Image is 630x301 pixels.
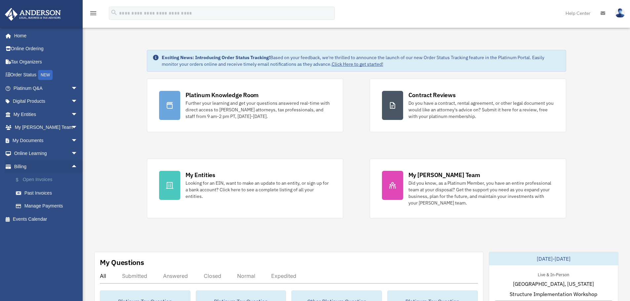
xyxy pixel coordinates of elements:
[110,9,118,16] i: search
[332,61,383,67] a: Click Here to get started!
[5,42,88,56] a: Online Ordering
[5,55,88,68] a: Tax Organizers
[38,70,53,80] div: NEW
[489,252,618,265] div: [DATE]-[DATE]
[71,108,84,121] span: arrow_drop_down
[163,273,188,279] div: Answered
[186,180,331,200] div: Looking for an EIN, want to make an update to an entity, or sign up for a bank account? Click her...
[20,176,23,184] span: $
[147,79,343,132] a: Platinum Knowledge Room Further your learning and get your questions answered real-time with dire...
[162,54,561,67] div: Based on your feedback, we're thrilled to announce the launch of our new Order Status Tracking fe...
[510,290,597,298] span: Structure Implementation Workshop
[71,82,84,95] span: arrow_drop_down
[370,79,566,132] a: Contract Reviews Do you have a contract, rental agreement, or other legal document you would like...
[408,171,480,179] div: My [PERSON_NAME] Team
[5,121,88,134] a: My [PERSON_NAME] Teamarrow_drop_down
[370,159,566,218] a: My [PERSON_NAME] Team Did you know, as a Platinum Member, you have an entire professional team at...
[9,173,88,187] a: $Open Invoices
[5,95,88,108] a: Digital Productsarrow_drop_down
[89,9,97,17] i: menu
[71,160,84,173] span: arrow_drop_up
[100,273,106,279] div: All
[615,8,625,18] img: User Pic
[100,257,144,267] div: My Questions
[513,280,594,288] span: [GEOGRAPHIC_DATA], [US_STATE]
[9,186,88,200] a: Past Invoices
[9,200,88,213] a: Manage Payments
[71,121,84,134] span: arrow_drop_down
[71,134,84,147] span: arrow_drop_down
[5,134,88,147] a: My Documentsarrow_drop_down
[71,147,84,161] span: arrow_drop_down
[5,108,88,121] a: My Entitiesarrow_drop_down
[186,171,215,179] div: My Entities
[5,212,88,226] a: Events Calendar
[237,273,255,279] div: Normal
[3,8,63,21] img: Anderson Advisors Platinum Portal
[122,273,147,279] div: Submitted
[147,159,343,218] a: My Entities Looking for an EIN, want to make an update to an entity, or sign up for a bank accoun...
[5,29,84,42] a: Home
[162,55,270,60] strong: Exciting News: Introducing Order Status Tracking!
[5,68,88,82] a: Order StatusNEW
[408,91,456,99] div: Contract Reviews
[5,160,88,173] a: Billingarrow_drop_up
[5,147,88,160] a: Online Learningarrow_drop_down
[186,100,331,120] div: Further your learning and get your questions answered real-time with direct access to [PERSON_NAM...
[408,180,554,206] div: Did you know, as a Platinum Member, you have an entire professional team at your disposal? Get th...
[71,95,84,108] span: arrow_drop_down
[532,271,574,278] div: Live & In-Person
[271,273,296,279] div: Expedited
[186,91,259,99] div: Platinum Knowledge Room
[89,12,97,17] a: menu
[5,82,88,95] a: Platinum Q&Aarrow_drop_down
[408,100,554,120] div: Do you have a contract, rental agreement, or other legal document you would like an attorney's ad...
[204,273,221,279] div: Closed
